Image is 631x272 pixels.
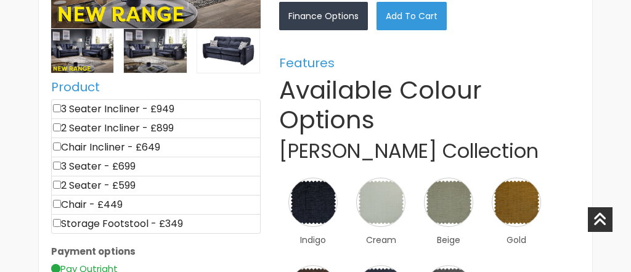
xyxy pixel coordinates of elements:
a: Finance Options [279,2,368,30]
img: Indigo [288,178,338,227]
li: 2 Seater - £599 [51,176,261,196]
span: Gold [492,233,541,247]
h2: [PERSON_NAME] Collection [279,139,580,163]
h1: Available Colour Options [279,75,580,134]
h5: Features [279,56,580,70]
li: 3 Seater - £699 [51,157,261,176]
span: Cream [356,233,405,247]
span: Indigo [288,233,338,247]
a: Add to Cart [377,2,447,30]
li: 2 Seater Incliner - £899 [51,118,261,138]
img: Gold [492,178,541,227]
li: Chair - £449 [51,195,261,215]
h5: Product [51,80,261,94]
li: Storage Footstool - £349 [51,214,261,234]
li: 3 Seater Incliner - £949 [51,99,261,119]
b: Payment options [51,245,136,258]
img: Cream [356,178,405,227]
span: Beige [424,233,473,247]
img: Beige [424,178,473,227]
li: Chair Incliner - £649 [51,138,261,157]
